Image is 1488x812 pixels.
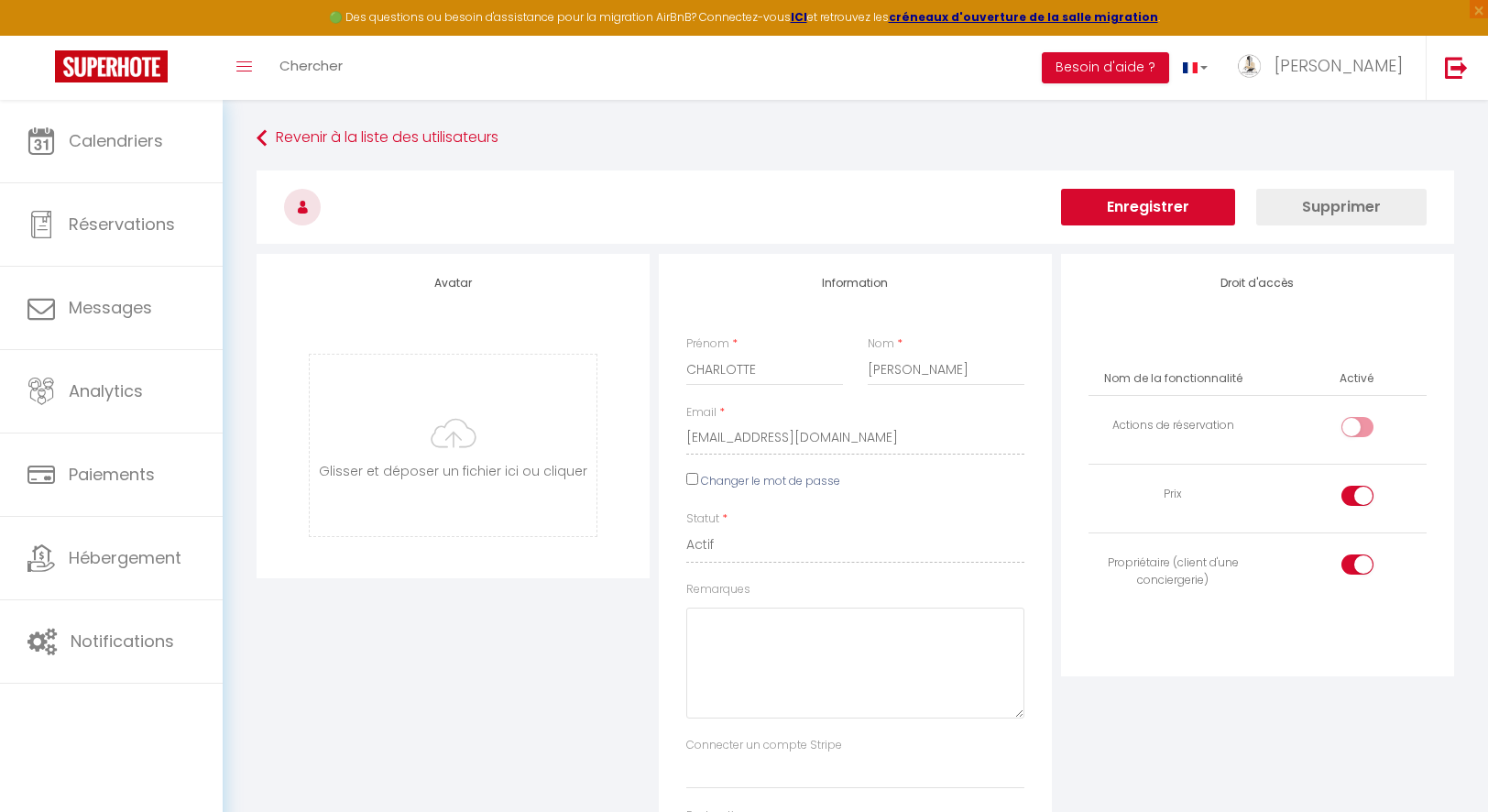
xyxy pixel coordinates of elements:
[257,122,1454,155] a: Revenir à la liste des utilisateurs
[284,277,622,290] h4: Avatar
[266,36,356,100] a: Chercher
[889,9,1158,25] a: créneaux d'ouverture de la salle migration
[55,50,168,82] img: Super Booking
[1332,363,1381,395] th: Activé
[686,277,1024,290] h4: Information
[1089,277,1427,290] h4: Droit d'accès
[1096,417,1250,434] div: Actions de réservation
[1061,189,1235,225] button: Enregistrer
[1096,554,1250,589] div: Propriétaire (client d'une conciergerie)
[69,129,163,152] span: Calendriers
[686,335,729,353] label: Prénom
[279,56,343,75] span: Chercher
[15,7,70,62] button: Ouvrir le widget de chat LiveChat
[1256,189,1427,225] button: Supprimer
[1235,52,1263,80] img: ...
[686,737,842,754] label: Connecter un compte Stripe
[69,213,175,236] span: Réservations
[686,510,719,528] label: Statut
[69,546,181,569] span: Hébergement
[791,9,807,25] a: ICI
[1089,363,1257,395] th: Nom de la fonctionnalité
[71,630,174,653] span: Notifications
[69,379,143,402] span: Analytics
[686,404,717,422] label: Email
[701,473,840,490] label: Changer le mot de passe
[868,335,894,353] label: Nom
[1221,36,1426,100] a: ... [PERSON_NAME]
[69,463,155,486] span: Paiements
[1096,486,1250,503] div: Prix
[1275,54,1403,77] span: [PERSON_NAME]
[1042,52,1169,83] button: Besoin d'aide ?
[69,296,152,319] span: Messages
[1445,56,1468,79] img: logout
[686,581,750,598] label: Remarques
